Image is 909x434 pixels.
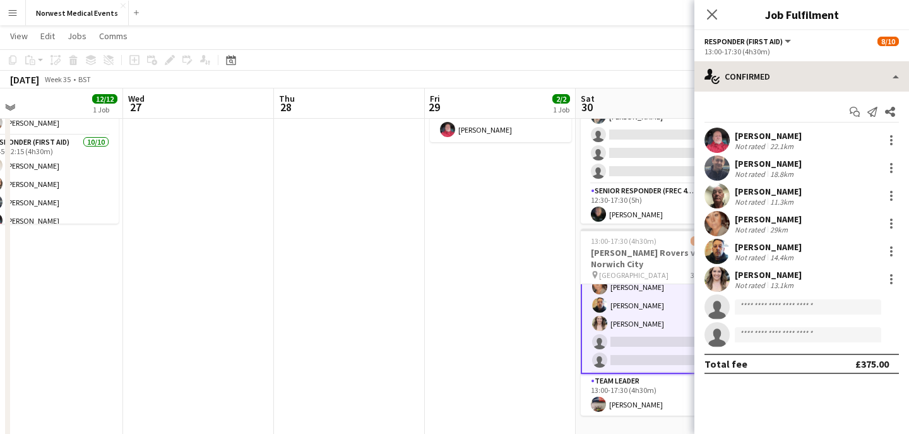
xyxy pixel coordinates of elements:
[704,358,747,370] div: Total fee
[735,280,768,290] div: Not rated
[735,186,802,197] div: [PERSON_NAME]
[94,28,133,44] a: Comms
[704,37,793,46] button: Responder (First Aid)
[10,73,39,86] div: [DATE]
[768,280,796,290] div: 13.1km
[855,358,889,370] div: £375.00
[579,100,595,114] span: 30
[35,28,60,44] a: Edit
[691,236,712,246] span: 8/10
[735,253,768,262] div: Not rated
[581,184,722,300] app-card-role: Senior Responder (FREC 4 or Above)5/512:30-17:30 (5h)[PERSON_NAME]
[68,30,86,42] span: Jobs
[735,142,768,151] div: Not rated
[92,94,117,104] span: 12/12
[5,28,33,44] a: View
[430,93,440,104] span: Fri
[581,229,722,416] app-job-card: 13:00-17:30 (4h30m)8/10[PERSON_NAME] Rovers vs Norwich City [GEOGRAPHIC_DATA]3 Roles[PERSON_NAME]...
[581,374,722,417] app-card-role: Team Leader1/113:00-17:30 (4h30m)[PERSON_NAME]
[552,94,570,104] span: 2/2
[735,269,802,280] div: [PERSON_NAME]
[735,197,768,207] div: Not rated
[126,100,145,114] span: 27
[279,93,295,104] span: Thu
[599,270,668,280] span: [GEOGRAPHIC_DATA]
[93,105,117,114] div: 1 Job
[768,169,796,179] div: 18.8km
[26,1,129,25] button: Norwest Medical Events
[735,158,802,169] div: [PERSON_NAME]
[40,30,55,42] span: Edit
[691,270,712,280] span: 3 Roles
[768,253,796,262] div: 14.4km
[768,225,790,234] div: 29km
[735,169,768,179] div: Not rated
[704,37,783,46] span: Responder (First Aid)
[694,6,909,23] h3: Job Fulfilment
[128,93,145,104] span: Wed
[581,247,722,270] h3: [PERSON_NAME] Rovers vs Norwich City
[735,225,768,234] div: Not rated
[581,200,722,374] app-card-role: [PERSON_NAME][PERSON_NAME][PERSON_NAME][PERSON_NAME][PERSON_NAME][PERSON_NAME]
[735,130,802,142] div: [PERSON_NAME]
[428,100,440,114] span: 29
[768,197,796,207] div: 11.3km
[591,236,656,246] span: 13:00-17:30 (4h30m)
[10,30,28,42] span: View
[62,28,92,44] a: Jobs
[581,93,595,104] span: Sat
[581,37,722,224] app-job-card: 12:30-17:30 (5h)23/26Manchester United vs Burnley FC [GEOGRAPHIC_DATA]3 Roles[PERSON_NAME][PERSON...
[704,47,899,56] div: 13:00-17:30 (4h30m)
[877,37,899,46] span: 8/10
[553,105,569,114] div: 1 Job
[735,241,802,253] div: [PERSON_NAME]
[42,75,73,84] span: Week 35
[694,61,909,92] div: Confirmed
[768,142,796,151] div: 22.1km
[78,75,91,84] div: BST
[99,30,128,42] span: Comms
[735,214,802,225] div: [PERSON_NAME]
[277,100,295,114] span: 28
